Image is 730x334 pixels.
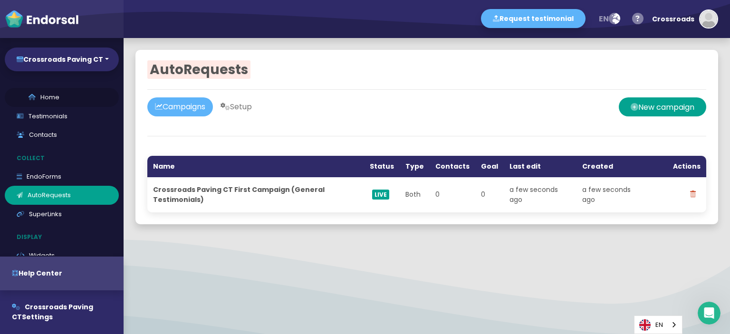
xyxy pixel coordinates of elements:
td: 0 [430,177,475,212]
button: Crossroads [647,5,718,33]
div: Crossroads [652,5,694,33]
th: Status [364,156,400,177]
span: Crossroads Paving CT [12,302,93,322]
th: Created [576,156,649,177]
th: Actions [649,156,706,177]
a: EndoForms [5,167,119,186]
a: Contacts [5,125,119,144]
td: a few seconds ago [576,177,649,212]
a: Setup [213,97,259,116]
iframe: Intercom live chat [698,302,720,324]
th: Name [147,156,364,177]
strong: Crossroads Paving CT First Campaign (General Testimonials) [153,185,326,204]
p: Display [5,228,124,246]
button: New campaign [619,97,706,116]
button: en [593,10,626,29]
th: Type [400,156,430,177]
td: 0 [475,177,504,212]
aside: Language selected: English [634,315,682,334]
a: Testimonials [5,107,119,126]
p: Collect [5,149,124,167]
a: Campaigns [147,97,213,116]
a: SuperLinks [5,205,119,224]
td: a few seconds ago [504,177,576,212]
img: default-avatar.jpg [700,10,717,28]
a: Widgets [5,246,119,265]
img: endorsal-logo-white@2x.png [5,10,79,29]
a: Home [5,88,119,107]
th: Last edit [504,156,576,177]
button: Request testimonial [481,9,586,28]
th: Contacts [430,156,475,177]
a: EN [634,316,682,334]
button: Crossroads Paving CT [5,48,119,71]
td: Both [400,177,430,212]
div: Language [634,315,682,334]
span: en [599,13,609,24]
span: LIVE [372,190,389,200]
th: Goal [475,156,504,177]
span: AutoRequests [147,60,250,79]
a: AutoRequests [5,186,119,205]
